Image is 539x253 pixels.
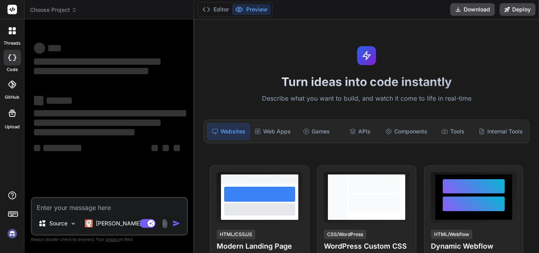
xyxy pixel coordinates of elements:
[160,219,169,228] img: attachment
[96,219,155,227] p: [PERSON_NAME] 4 S..
[34,43,45,54] span: ‌
[5,124,20,130] label: Upload
[47,97,72,104] span: ‌
[296,123,337,140] div: Games
[199,94,534,104] p: Describe what you want to build, and watch it come to life in real-time
[30,6,77,14] span: Choose Project
[48,45,61,51] span: ‌
[34,145,40,151] span: ‌
[43,145,81,151] span: ‌
[106,237,120,242] span: privacy
[34,110,186,116] span: ‌
[5,94,19,101] label: GitHub
[152,145,158,151] span: ‌
[4,40,21,47] label: threads
[34,96,43,105] span: ‌
[475,123,526,140] div: Internal Tools
[232,4,271,15] button: Preview
[382,123,430,140] div: Components
[251,123,294,140] div: Web Apps
[7,66,18,73] label: code
[85,219,93,227] img: Claude 4 Sonnet
[34,58,161,65] span: ‌
[34,129,135,135] span: ‌
[34,68,148,74] span: ‌
[217,241,302,252] h4: Modern Landing Page
[324,241,410,252] h4: WordPress Custom CSS
[324,230,366,239] div: CSS/WordPress
[207,123,250,140] div: Websites
[199,4,232,15] button: Editor
[34,120,161,126] span: ‌
[172,219,180,227] img: icon
[431,230,472,239] div: HTML/Webflow
[6,227,19,240] img: signin
[174,145,180,151] span: ‌
[70,220,77,227] img: Pick Models
[163,145,169,151] span: ‌
[339,123,381,140] div: APIs
[199,75,534,89] h1: Turn ideas into code instantly
[450,3,495,16] button: Download
[500,3,535,16] button: Deploy
[31,236,188,243] p: Always double-check its answers. Your in Bind
[217,230,255,239] div: HTML/CSS/JS
[432,123,474,140] div: Tools
[49,219,67,227] p: Source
